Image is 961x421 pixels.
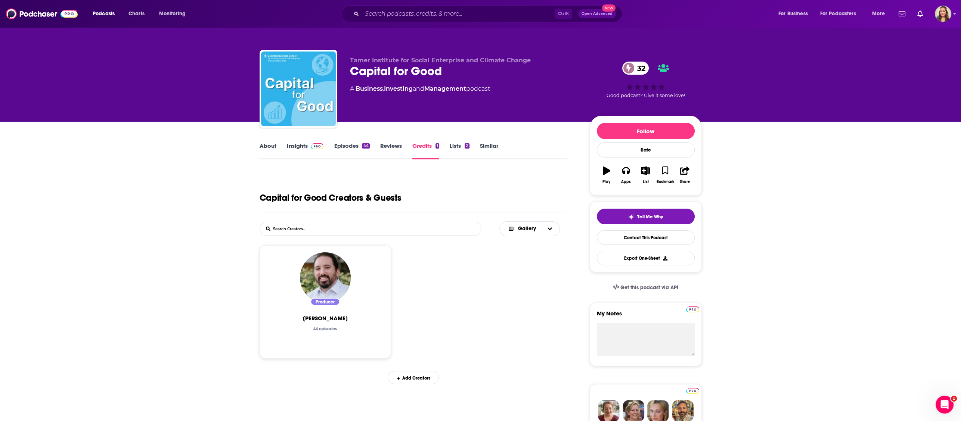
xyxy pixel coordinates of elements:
[655,162,675,188] button: Bookmark
[607,93,685,98] span: Good podcast? Give it some love!
[896,7,908,20] a: Show notifications dropdown
[362,8,555,20] input: Search podcasts, credits, & more...
[350,57,531,64] span: Tamer Institute for Social Enterprise and Climate Change
[935,6,951,22] span: Logged in as adriana.guzman
[334,142,369,159] a: Episodes44
[773,8,817,20] button: open menu
[465,143,469,149] div: 2
[686,387,699,394] a: Pro website
[310,298,340,306] div: Producer
[303,315,348,322] span: [PERSON_NAME]
[680,180,690,184] div: Share
[300,252,351,303] img: Mathew Passy
[630,62,649,75] span: 32
[362,143,369,149] div: 44
[435,143,439,149] div: 1
[384,85,413,92] a: Investing
[309,326,342,331] div: 44 episodes
[602,4,616,12] span: New
[686,388,699,394] img: Podchaser Pro
[778,9,808,19] span: For Business
[311,143,324,149] img: Podchaser Pro
[499,221,560,236] button: Choose View
[597,209,695,224] button: tell me why sparkleTell Me Why
[867,8,894,20] button: open menu
[686,305,699,312] a: Pro website
[616,162,636,188] button: Apps
[686,306,699,312] img: Podchaser Pro
[622,62,649,75] a: 32
[413,85,424,92] span: and
[260,142,276,159] a: About
[935,6,951,22] img: User Profile
[287,142,324,159] a: InsightsPodchaser Pro
[578,9,616,18] button: Open AdvancedNew
[675,162,694,188] button: Share
[499,221,567,236] h2: Choose View
[124,8,149,20] a: Charts
[936,396,954,414] iframe: Intercom live chat
[935,6,951,22] button: Show profile menu
[597,162,616,188] button: Play
[93,9,115,19] span: Podcasts
[303,315,348,322] a: Mathew Passy
[356,85,383,92] a: Business
[656,180,674,184] div: Bookmark
[636,162,655,188] button: List
[820,9,856,19] span: For Podcasters
[643,180,649,184] div: List
[518,226,536,231] span: Gallery
[628,214,634,220] img: tell me why sparkle
[620,284,678,291] span: Get this podcast via API
[597,251,695,265] button: Export One-Sheet
[350,84,490,93] div: A podcast
[582,12,613,16] span: Open Advanced
[380,142,402,159] a: Reviews
[450,142,469,159] a: Lists2
[128,9,145,19] span: Charts
[159,9,186,19] span: Monitoring
[261,52,336,126] img: Capital for Good
[260,192,402,203] h1: Capital for Good Creators & Guests
[383,85,384,92] span: ,
[412,142,439,159] a: Credits1
[87,8,124,20] button: open menu
[388,371,439,384] div: Add Creators
[621,180,631,184] div: Apps
[424,85,466,92] a: Management
[872,9,885,19] span: More
[154,8,195,20] button: open menu
[815,8,867,20] button: open menu
[602,180,610,184] div: Play
[597,310,695,323] label: My Notes
[597,230,695,245] a: Contact This Podcast
[951,396,957,402] span: 1
[607,278,685,297] a: Get this podcast via API
[597,142,695,158] div: Rate
[597,123,695,139] button: Follow
[348,5,629,22] div: Search podcasts, credits, & more...
[555,9,572,19] span: Ctrl K
[914,7,926,20] a: Show notifications dropdown
[590,57,702,103] div: 32Good podcast? Give it some love!
[480,142,498,159] a: Similar
[637,214,663,220] span: Tell Me Why
[6,7,78,21] img: Podchaser - Follow, Share and Rate Podcasts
